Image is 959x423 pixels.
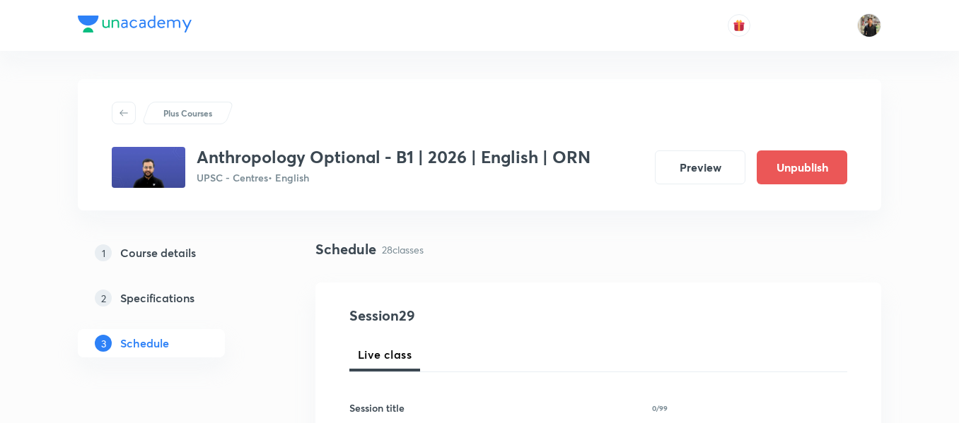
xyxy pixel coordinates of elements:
h3: Anthropology Optional - B1 | 2026 | English | ORN [197,147,591,167]
img: avatar [733,19,745,32]
img: Yudhishthir [857,13,881,37]
a: 1Course details [78,239,270,267]
img: 3fc044005997469aba647dd5ec3ced0c.jpg [112,147,185,188]
p: UPSC - Centres • English [197,170,591,185]
h5: Specifications [120,290,194,306]
h5: Schedule [120,335,169,352]
span: Live class [358,346,412,363]
p: 3 [95,335,112,352]
a: 2Specifications [78,284,270,312]
h4: Session 29 [349,305,608,326]
img: Company Logo [78,16,192,32]
p: 28 classes [382,242,424,257]
p: 0/99 [652,405,668,412]
h6: Session title [349,400,405,415]
h4: Schedule [315,239,376,260]
a: Company Logo [78,16,192,36]
button: avatar [728,14,750,37]
button: Unpublish [757,150,847,184]
button: Preview [655,150,745,184]
p: 2 [95,290,112,306]
h5: Course details [120,244,196,261]
p: 1 [95,244,112,261]
p: Plus Courses [163,107,212,119]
